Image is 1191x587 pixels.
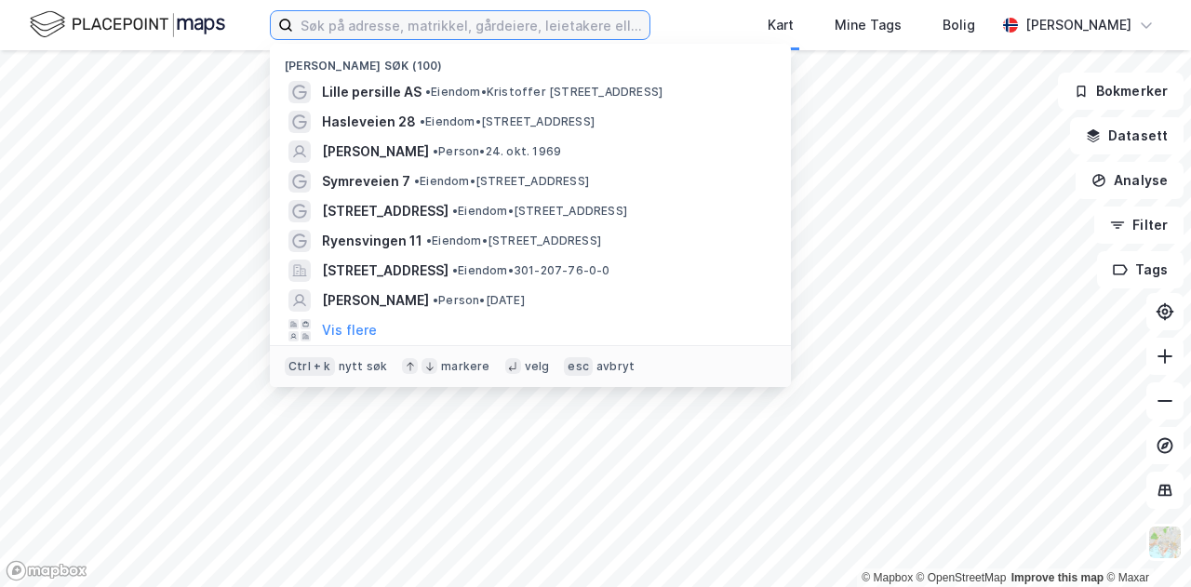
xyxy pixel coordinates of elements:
button: Datasett [1070,117,1184,154]
span: Eiendom • [STREET_ADDRESS] [414,174,589,189]
img: Z [1147,525,1183,560]
div: nytt søk [339,359,388,374]
div: esc [564,357,593,376]
div: velg [525,359,550,374]
span: Eiendom • Kristoffer [STREET_ADDRESS] [425,85,662,100]
span: [STREET_ADDRESS] [322,200,448,222]
span: • [452,263,458,277]
button: Tags [1097,251,1184,288]
button: Bokmerker [1058,73,1184,110]
span: Eiendom • [STREET_ADDRESS] [420,114,595,129]
span: [STREET_ADDRESS] [322,260,448,282]
div: Kart [768,14,794,36]
span: • [433,293,438,307]
span: Ryensvingen 11 [322,230,422,252]
button: Analyse [1076,162,1184,199]
img: logo.f888ab2527a4732fd821a326f86c7f29.svg [30,8,225,41]
span: Hasleveien 28 [322,111,416,133]
button: Vis flere [322,319,377,341]
div: Bolig [943,14,975,36]
div: Ctrl + k [285,357,335,376]
div: avbryt [596,359,635,374]
span: [PERSON_NAME] [322,289,429,312]
span: Eiendom • 301-207-76-0-0 [452,263,610,278]
a: Mapbox [862,571,913,584]
a: Maxar [1106,571,1149,584]
div: markere [441,359,489,374]
span: • [452,204,458,218]
span: Eiendom • [STREET_ADDRESS] [426,233,601,248]
span: • [425,85,431,99]
span: Symreveien 7 [322,170,410,193]
div: [PERSON_NAME] [1025,14,1131,36]
span: [PERSON_NAME] [322,140,429,163]
span: Lille persille AS [322,81,422,103]
span: Person • [DATE] [433,293,525,308]
div: [PERSON_NAME] søk (100) [270,44,791,77]
span: • [433,144,438,158]
input: Søk på adresse, matrikkel, gårdeiere, leietakere eller personer [293,11,649,39]
span: • [420,114,425,128]
span: Eiendom • [STREET_ADDRESS] [452,204,627,219]
span: • [426,233,432,247]
a: Mapbox homepage [6,560,87,581]
a: OpenStreetMap [917,571,1007,584]
span: Person • 24. okt. 1969 [433,144,561,159]
a: Improve this map [1011,571,1104,584]
span: • [414,174,420,188]
button: Filter [1094,207,1184,244]
div: Mine Tags [835,14,902,36]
